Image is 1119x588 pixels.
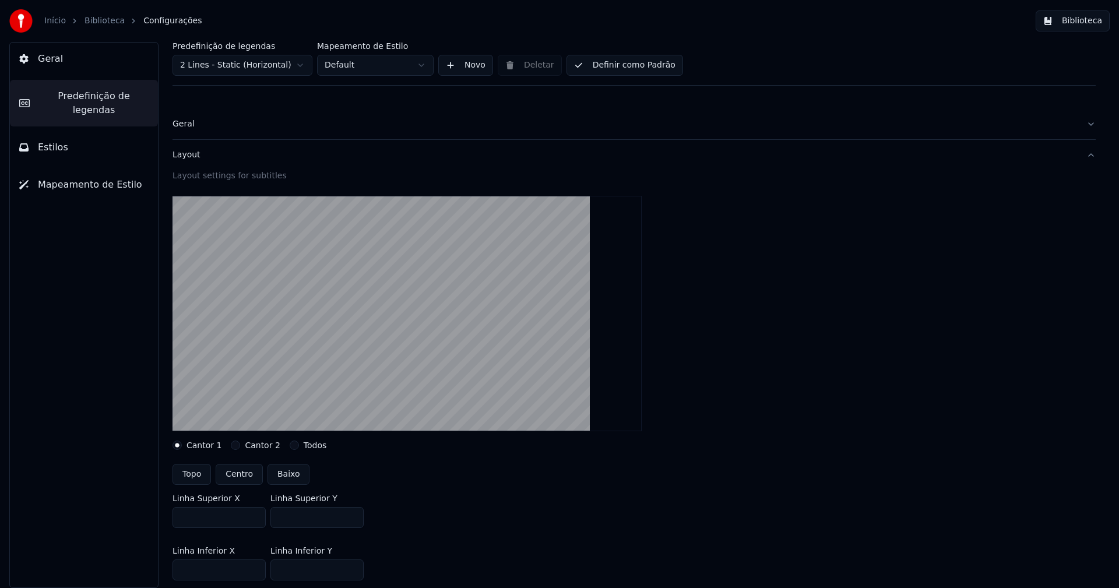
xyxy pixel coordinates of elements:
a: Biblioteca [85,15,125,27]
button: Topo [173,464,211,485]
a: Início [44,15,66,27]
span: Estilos [38,140,68,154]
nav: breadcrumb [44,15,202,27]
label: Predefinição de legendas [173,42,312,50]
button: Centro [216,464,263,485]
button: Estilos [10,131,158,164]
button: Novo [438,55,493,76]
label: Linha Superior Y [270,494,337,502]
div: Layout settings for subtitles [173,170,1096,182]
button: Predefinição de legendas [10,80,158,126]
label: Cantor 2 [245,441,280,449]
label: Cantor 1 [186,441,221,449]
button: Geral [173,109,1096,139]
label: Linha Inferior X [173,547,235,555]
button: Biblioteca [1036,10,1110,31]
span: Mapeamento de Estilo [38,178,142,192]
label: Mapeamento de Estilo [317,42,434,50]
label: Linha Superior X [173,494,240,502]
button: Geral [10,43,158,75]
div: Geral [173,118,1077,130]
button: Mapeamento de Estilo [10,168,158,201]
button: Baixo [268,464,310,485]
span: Predefinição de legendas [39,89,149,117]
span: Configurações [143,15,202,27]
div: Layout [173,149,1077,161]
button: Definir como Padrão [566,55,683,76]
button: Layout [173,140,1096,170]
label: Todos [304,441,326,449]
span: Geral [38,52,63,66]
label: Linha Inferior Y [270,547,332,555]
img: youka [9,9,33,33]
